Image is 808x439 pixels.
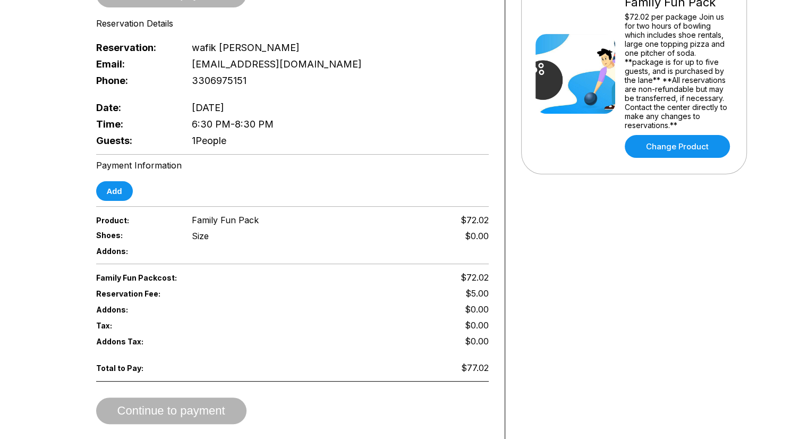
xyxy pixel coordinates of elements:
span: [EMAIL_ADDRESS][DOMAIN_NAME] [192,58,362,70]
span: Addons Tax: [96,337,175,346]
span: $72.02 [461,215,489,225]
span: [DATE] [192,102,224,113]
span: $77.02 [461,362,489,373]
span: 3306975151 [192,75,246,86]
span: Family Fun Pack [192,215,259,225]
span: Tax: [96,321,175,330]
div: $0.00 [465,231,489,241]
span: Reservation Fee: [96,289,293,298]
img: Family Fun Pack [535,34,615,114]
span: Shoes: [96,231,175,240]
span: $5.00 [465,288,489,299]
span: 1 People [192,135,226,146]
div: Reservation Details [96,18,489,29]
div: Payment Information [96,160,489,171]
div: Size [192,231,209,241]
div: $72.02 per package Join us for two hours of bowling which includes shoe rentals, large one toppin... [625,12,733,130]
span: $0.00 [465,304,489,315]
span: Product: [96,216,175,225]
span: $0.00 [465,336,489,347]
span: Addons: [96,305,175,314]
span: Addons: [96,247,175,256]
a: Change Product [625,135,730,158]
span: Guests: [96,135,175,146]
span: Email: [96,58,175,70]
span: Reservation: [96,42,175,53]
button: Add [96,181,133,201]
span: Family Fun Pack cost: [96,273,293,282]
span: 6:30 PM - 8:30 PM [192,119,274,130]
span: Phone: [96,75,175,86]
span: Date: [96,102,175,113]
span: $72.02 [461,272,489,283]
span: $0.00 [465,320,489,331]
span: wafik [PERSON_NAME] [192,42,300,53]
span: Time: [96,119,175,130]
span: Total to Pay: [96,364,175,373]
